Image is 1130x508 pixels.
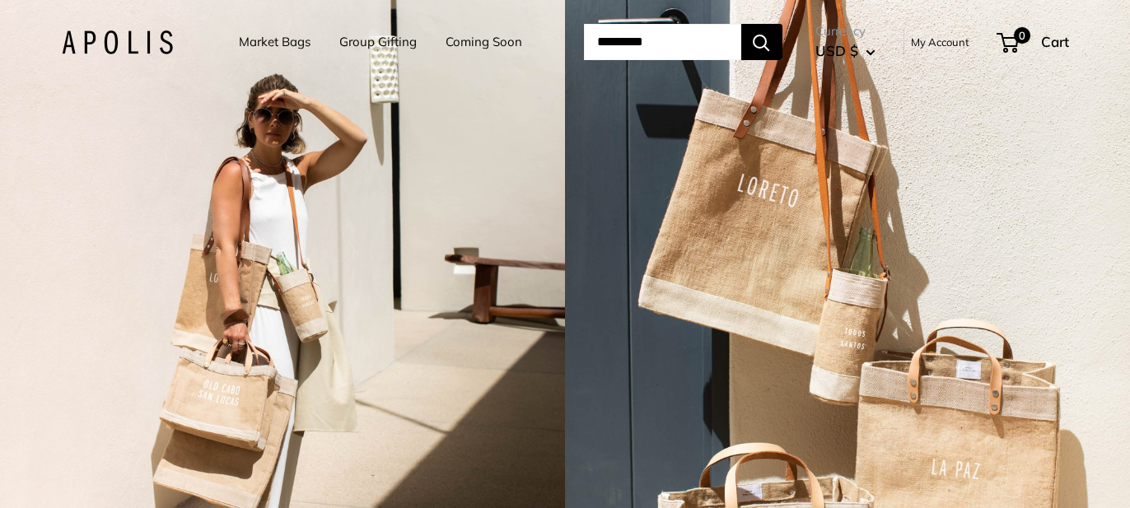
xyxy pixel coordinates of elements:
a: Market Bags [239,30,311,54]
span: 0 [1013,27,1030,44]
button: Search [741,24,782,60]
a: Coming Soon [446,30,522,54]
span: Cart [1041,33,1069,50]
span: Currency [815,20,876,43]
a: 0 Cart [998,29,1069,55]
a: Group Gifting [339,30,417,54]
a: My Account [911,32,969,52]
input: Search... [584,24,741,60]
button: USD $ [815,38,876,64]
img: Apolis [62,30,173,54]
span: USD $ [815,42,858,59]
